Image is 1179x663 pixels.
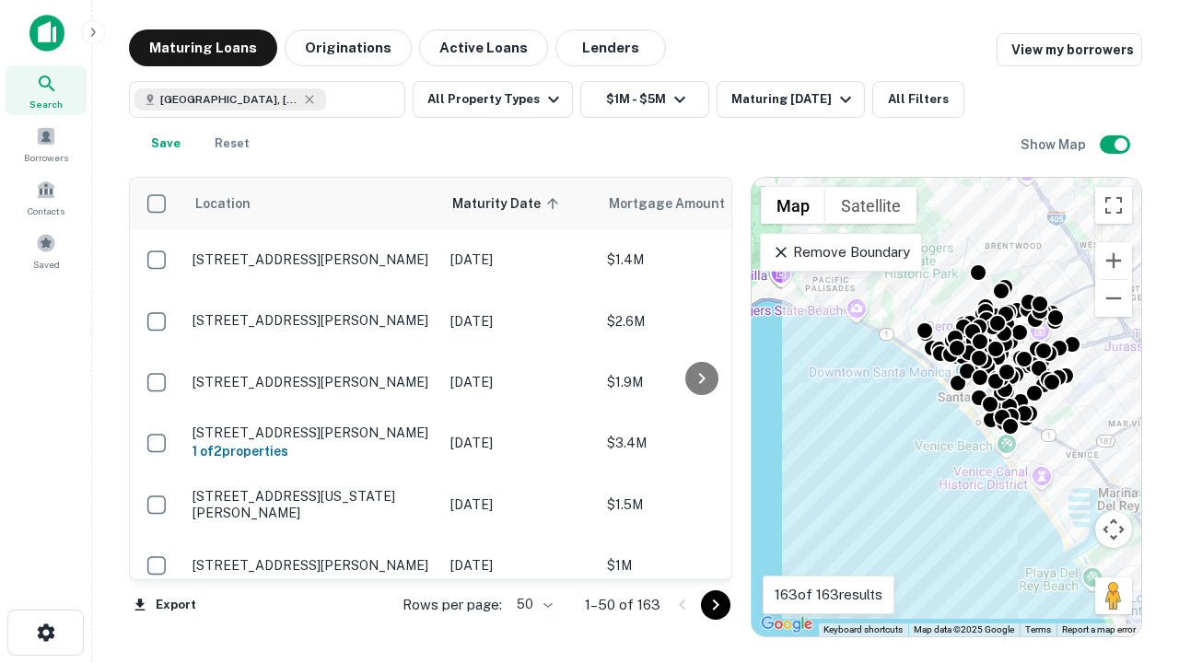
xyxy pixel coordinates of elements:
[775,584,882,606] p: 163 of 163 results
[580,81,709,118] button: $1M - $5M
[450,250,589,270] p: [DATE]
[761,187,825,224] button: Show street map
[193,488,432,521] p: [STREET_ADDRESS][US_STATE][PERSON_NAME]
[872,81,964,118] button: All Filters
[24,150,68,165] span: Borrowers
[193,312,432,329] p: [STREET_ADDRESS][PERSON_NAME]
[756,612,817,636] img: Google
[1095,280,1132,317] button: Zoom out
[160,91,298,108] span: [GEOGRAPHIC_DATA], [GEOGRAPHIC_DATA], [GEOGRAPHIC_DATA]
[6,226,87,275] a: Saved
[203,125,262,162] button: Reset
[450,555,589,576] p: [DATE]
[193,557,432,574] p: [STREET_ADDRESS][PERSON_NAME]
[1095,187,1132,224] button: Toggle fullscreen view
[701,590,730,620] button: Go to next page
[413,81,573,118] button: All Property Types
[285,29,412,66] button: Originations
[1025,624,1051,634] a: Terms (opens in new tab)
[825,187,916,224] button: Show satellite imagery
[29,97,63,111] span: Search
[1095,511,1132,548] button: Map camera controls
[450,494,589,515] p: [DATE]
[28,204,64,218] span: Contacts
[441,178,598,229] th: Maturity Date
[194,192,251,215] span: Location
[129,591,201,619] button: Export
[1087,516,1179,604] iframe: Chat Widget
[193,425,432,441] p: [STREET_ADDRESS][PERSON_NAME]
[33,257,60,272] span: Saved
[193,441,432,461] h6: 1 of 2 properties
[752,178,1141,636] div: 0 0
[598,178,800,229] th: Mortgage Amount
[607,433,791,453] p: $3.4M
[29,15,64,52] img: capitalize-icon.png
[555,29,666,66] button: Lenders
[607,311,791,331] p: $2.6M
[450,433,589,453] p: [DATE]
[717,81,865,118] button: Maturing [DATE]
[452,192,565,215] span: Maturity Date
[1095,242,1132,279] button: Zoom in
[136,125,195,162] button: Save your search to get updates of matches that match your search criteria.
[609,192,749,215] span: Mortgage Amount
[772,241,909,263] p: Remove Boundary
[607,494,791,515] p: $1.5M
[997,33,1142,66] a: View my borrowers
[1062,624,1136,634] a: Report a map error
[450,311,589,331] p: [DATE]
[193,251,432,268] p: [STREET_ADDRESS][PERSON_NAME]
[183,178,441,229] th: Location
[6,65,87,115] a: Search
[607,250,791,270] p: $1.4M
[129,29,277,66] button: Maturing Loans
[403,594,502,616] p: Rows per page:
[914,624,1014,634] span: Map data ©2025 Google
[1021,134,1089,155] h6: Show Map
[823,623,903,636] button: Keyboard shortcuts
[6,172,87,222] a: Contacts
[193,374,432,390] p: [STREET_ADDRESS][PERSON_NAME]
[607,555,791,576] p: $1M
[585,594,660,616] p: 1–50 of 163
[607,372,791,392] p: $1.9M
[756,612,817,636] a: Open this area in Google Maps (opens a new window)
[450,372,589,392] p: [DATE]
[419,29,548,66] button: Active Loans
[6,119,87,169] a: Borrowers
[509,591,555,618] div: 50
[731,88,857,110] div: Maturing [DATE]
